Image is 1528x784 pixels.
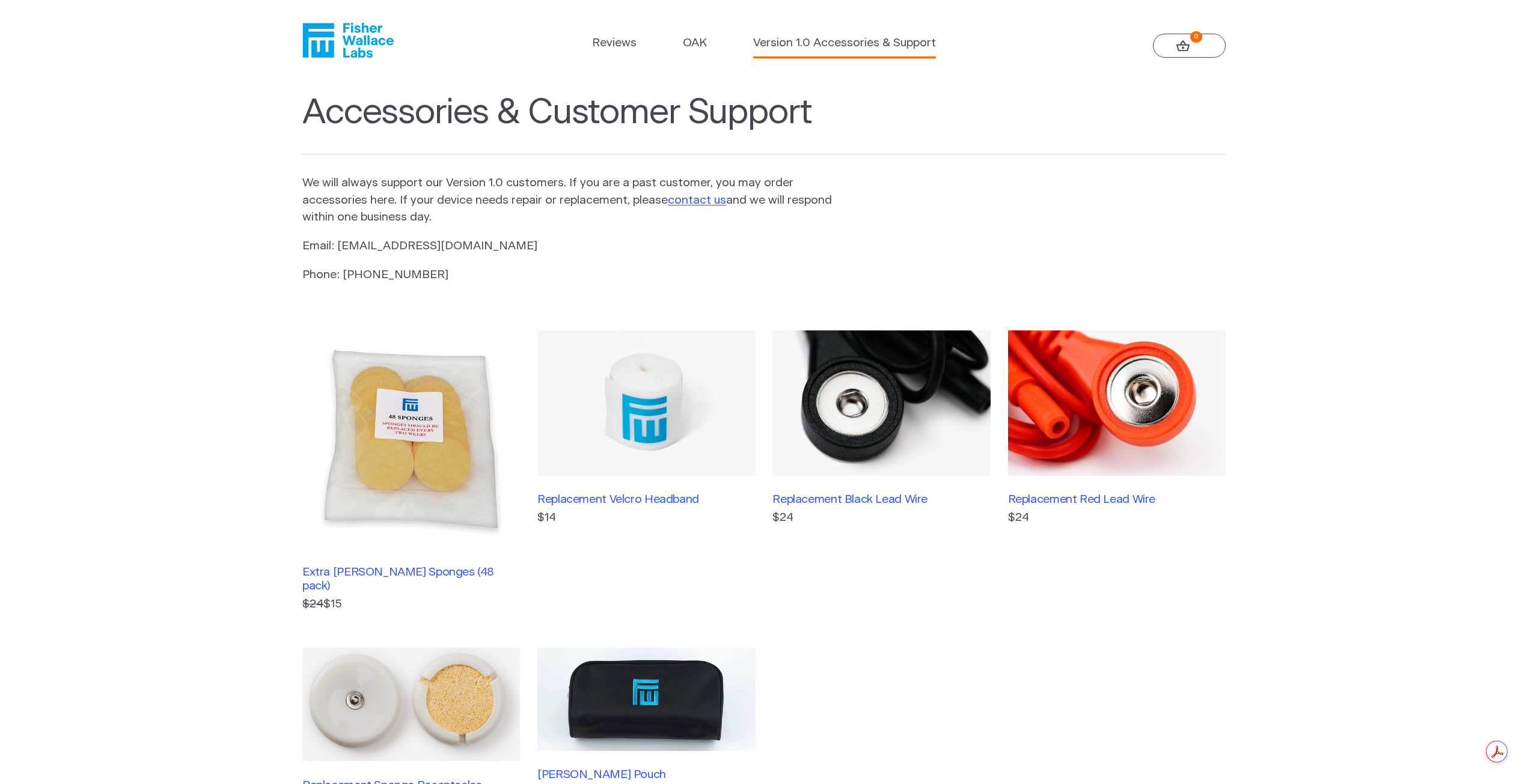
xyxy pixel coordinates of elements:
a: Version 1.0 Accessories & Support [753,35,936,52]
h1: Accessories & Customer Support [302,93,1226,155]
img: Replacement Black Lead Wire [772,330,990,476]
h3: Replacement Red Lead Wire [1008,493,1226,506]
h3: [PERSON_NAME] Pouch [537,768,755,782]
a: 0 [1153,34,1226,58]
h3: Extra [PERSON_NAME] Sponges (48 pack) [302,565,520,593]
p: $14 [537,509,755,527]
a: contact us [668,195,726,206]
a: Replacement Red Lead Wire$24 [1008,330,1226,613]
a: Replacement Velcro Headband$14 [537,330,755,613]
p: $24 [1008,509,1226,527]
h3: Replacement Velcro Headband [537,493,755,506]
p: $15 [302,596,520,613]
a: Extra [PERSON_NAME] Sponges (48 pack) $24$15 [302,330,520,613]
a: OAK [683,35,707,52]
p: Phone: [PHONE_NUMBER] [302,267,834,284]
img: Replacement Sponge Receptacles [302,648,520,761]
p: $24 [772,509,990,527]
a: Fisher Wallace [302,23,394,58]
img: Extra Fisher Wallace Sponges (48 pack) [302,330,520,548]
h3: Replacement Black Lead Wire [772,493,990,506]
s: $24 [302,598,323,610]
p: We will always support our Version 1.0 customers. If you are a past customer, you may order acces... [302,175,834,226]
strong: 0 [1190,31,1202,43]
a: Reviews [592,35,637,52]
img: Replacement Velcro Headband [537,330,755,476]
a: Replacement Black Lead Wire$24 [772,330,990,613]
p: Email: [EMAIL_ADDRESS][DOMAIN_NAME] [302,238,834,255]
img: Fisher Wallace Pouch [537,648,755,751]
img: Replacement Red Lead Wire [1008,330,1226,476]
